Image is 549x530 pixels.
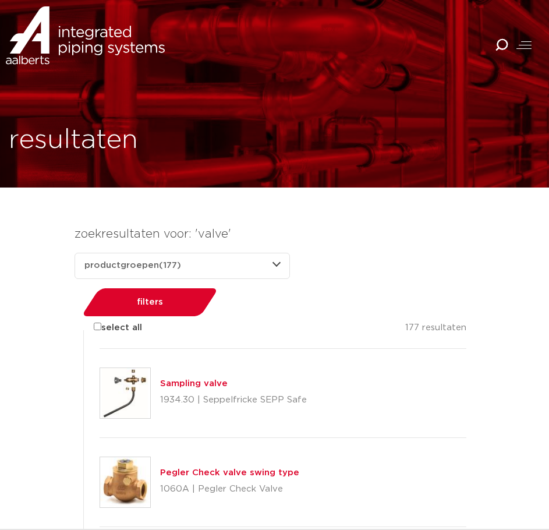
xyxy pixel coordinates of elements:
[9,122,138,159] h1: resultaten
[160,480,299,499] p: 1060A | Pegler Check Valve
[76,321,142,335] label: select all
[100,368,150,418] img: thumbnail for Sampling valve
[160,468,299,477] a: Pegler Check valve swing type
[160,391,307,409] p: 1934.30 | Seppelfricke SEPP Safe
[94,323,101,330] input: select all
[90,288,210,316] button: filters
[160,379,228,388] a: Sampling valve
[75,225,475,243] h4: zoekresultaten voor: 'valve'
[405,323,466,332] span: 177 resultaten
[100,457,150,507] img: thumbnail for Pegler Check valve swing type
